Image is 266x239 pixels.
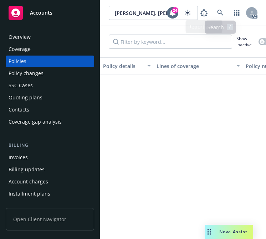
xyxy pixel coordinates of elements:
[9,92,42,103] div: Quoting plans
[180,6,195,20] a: Start snowing
[6,68,94,79] a: Policy changes
[6,188,94,199] a: Installment plans
[6,176,94,187] a: Account charges
[100,57,154,74] button: Policy details
[6,56,94,67] a: Policies
[230,6,244,20] a: Switch app
[6,3,94,23] a: Accounts
[103,62,143,70] div: Policy details
[9,68,44,79] div: Policy changes
[9,43,31,55] div: Coverage
[115,9,177,17] span: [PERSON_NAME], [PERSON_NAME], [PERSON_NAME], [PERSON_NAME] & [PERSON_NAME] LLP
[6,142,94,149] div: Billing
[172,7,178,14] div: 24
[9,31,31,43] div: Overview
[154,57,243,74] button: Lines of coverage
[109,6,198,20] button: [PERSON_NAME], [PERSON_NAME], [PERSON_NAME], [PERSON_NAME] & [PERSON_NAME] LLP
[6,164,94,175] a: Billing updates
[6,31,94,43] a: Overview
[6,104,94,115] a: Contacts
[9,188,50,199] div: Installment plans
[109,35,232,49] input: Filter by keyword...
[9,116,62,128] div: Coverage gap analysis
[236,36,256,48] span: Show inactive
[6,116,94,128] a: Coverage gap analysis
[213,6,227,20] a: Search
[6,152,94,163] a: Invoices
[205,225,214,239] div: Drag to move
[6,80,94,91] a: SSC Cases
[6,92,94,103] a: Quoting plans
[6,208,94,230] span: Open Client Navigator
[9,80,33,91] div: SSC Cases
[30,10,52,16] span: Accounts
[197,6,211,20] a: Report a Bug
[157,62,232,70] div: Lines of coverage
[9,152,28,163] div: Invoices
[9,176,48,187] div: Account charges
[9,56,26,67] div: Policies
[9,104,29,115] div: Contacts
[9,164,45,175] div: Billing updates
[219,229,247,235] span: Nova Assist
[6,43,94,55] a: Coverage
[205,225,253,239] button: Nova Assist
